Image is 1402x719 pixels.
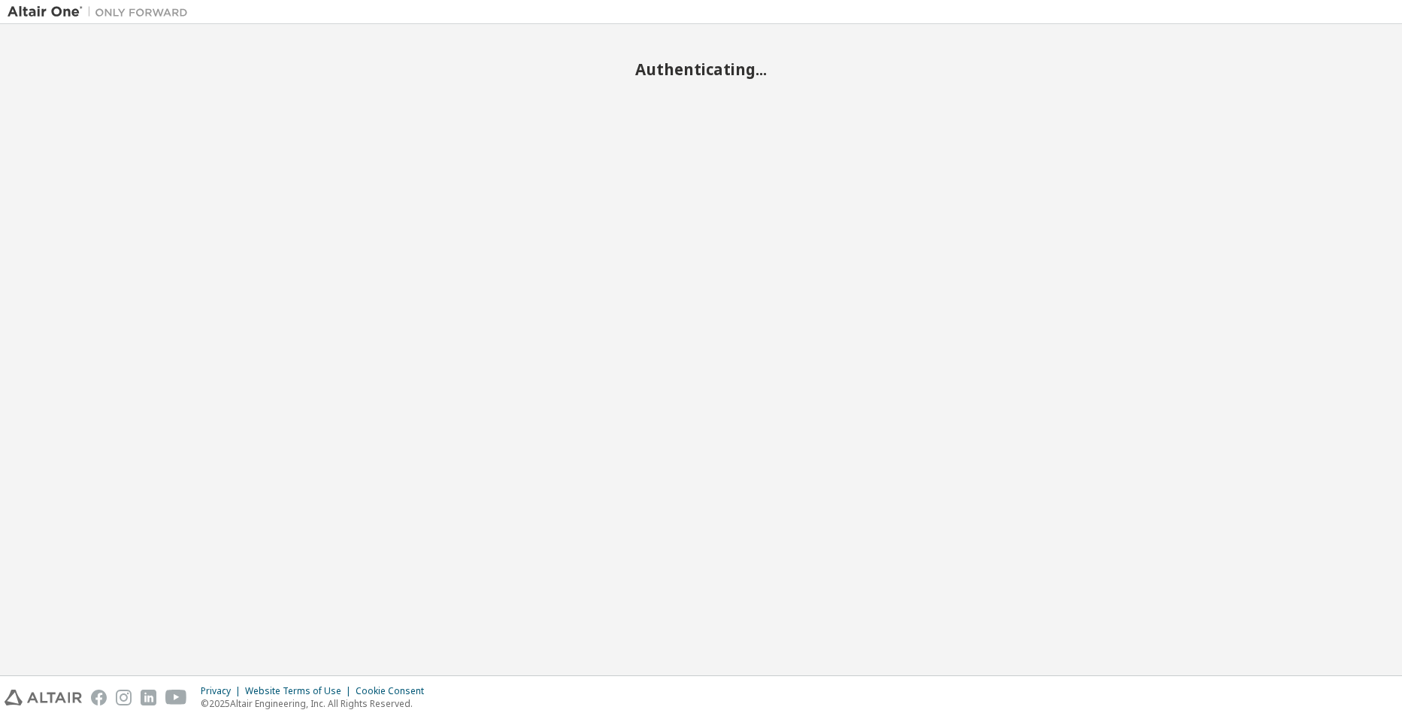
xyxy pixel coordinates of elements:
[141,690,156,705] img: linkedin.svg
[5,690,82,705] img: altair_logo.svg
[201,697,433,710] p: © 2025 Altair Engineering, Inc. All Rights Reserved.
[91,690,107,705] img: facebook.svg
[201,685,245,697] div: Privacy
[165,690,187,705] img: youtube.svg
[356,685,433,697] div: Cookie Consent
[116,690,132,705] img: instagram.svg
[245,685,356,697] div: Website Terms of Use
[8,59,1394,79] h2: Authenticating...
[8,5,195,20] img: Altair One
